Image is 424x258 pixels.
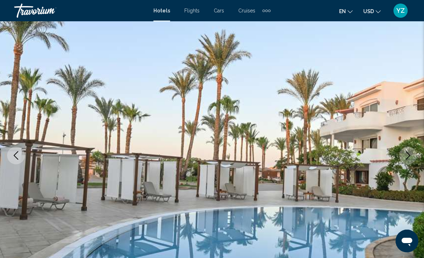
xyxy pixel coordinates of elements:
button: Extra navigation items [262,5,271,16]
button: Change language [339,6,353,16]
button: User Menu [391,3,410,18]
button: Change currency [363,6,381,16]
iframe: Кнопка запуска окна обмена сообщениями [396,230,418,252]
span: en [339,9,346,14]
button: Next image [399,147,417,164]
a: Travorium [14,4,146,18]
a: Hotels [153,8,170,13]
a: Cruises [238,8,255,13]
a: Cars [214,8,224,13]
span: YZ [396,7,405,14]
button: Previous image [7,147,25,164]
a: Flights [184,8,200,13]
span: USD [363,9,374,14]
